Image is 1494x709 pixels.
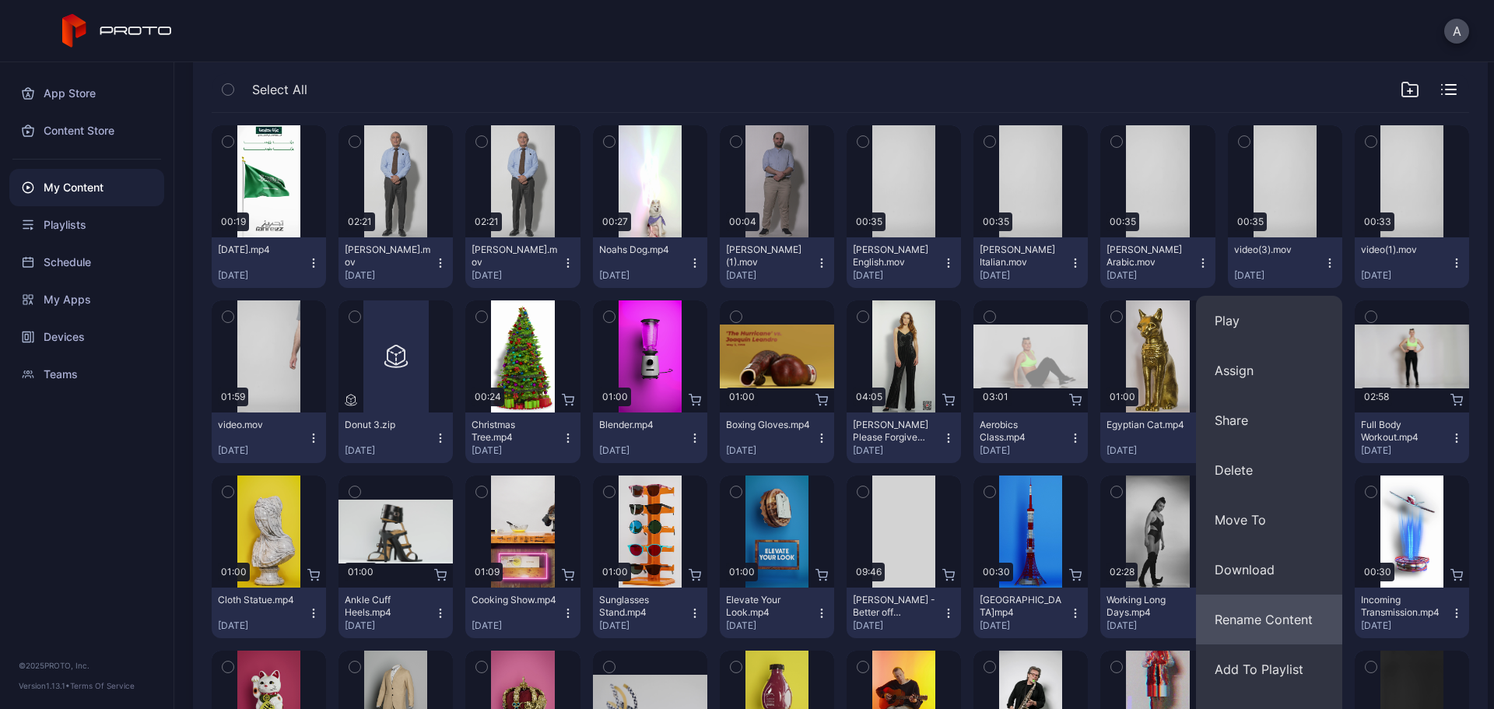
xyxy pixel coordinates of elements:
[980,594,1065,619] div: Tokyo Tower.mp4
[9,75,164,112] a: App Store
[472,269,561,282] div: [DATE]
[853,444,942,457] div: [DATE]
[599,594,685,619] div: Sunglasses Stand.mp4
[9,356,164,393] a: Teams
[726,419,812,431] div: Boxing Gloves.mp4
[9,281,164,318] a: My Apps
[1355,237,1469,288] button: video(1).mov[DATE]
[212,237,326,288] button: [DATE].mp4[DATE]
[345,269,434,282] div: [DATE]
[1361,419,1447,444] div: Full Body Workout.mp4
[338,412,453,463] button: Donut 3.zip[DATE]
[973,588,1088,638] button: [GEOGRAPHIC_DATA]mp4[DATE]
[1361,594,1447,619] div: Incoming Transmission.mp4
[218,444,307,457] div: [DATE]
[720,588,834,638] button: Elevate Your Look.mp4[DATE]
[1196,346,1342,395] button: Assign
[980,419,1065,444] div: Aerobics Class.mp4
[345,594,430,619] div: Ankle Cuff Heels.mp4
[9,244,164,281] a: Schedule
[853,619,942,632] div: [DATE]
[465,237,580,288] button: [PERSON_NAME].mov[DATE]
[1106,594,1192,619] div: Working Long Days.mp4
[720,237,834,288] button: [PERSON_NAME] (1).mov[DATE]
[593,588,707,638] button: Sunglasses Stand.mp4[DATE]
[9,169,164,206] a: My Content
[1106,269,1196,282] div: [DATE]
[252,80,307,99] span: Select All
[599,244,685,256] div: Noahs Dog.mp4
[973,237,1088,288] button: [PERSON_NAME] Italian.mov[DATE]
[338,588,453,638] button: Ankle Cuff Heels.mp4[DATE]
[338,237,453,288] button: [PERSON_NAME].mov[DATE]
[980,619,1069,632] div: [DATE]
[726,619,815,632] div: [DATE]
[847,237,961,288] button: [PERSON_NAME] English.mov[DATE]
[1106,619,1196,632] div: [DATE]
[1100,588,1215,638] button: Working Long Days.mp4[DATE]
[853,244,938,269] div: Nahas English.mov
[1100,412,1215,463] button: Egyptian Cat.mp4[DATE]
[1196,296,1342,346] button: Play
[720,412,834,463] button: Boxing Gloves.mp4[DATE]
[599,269,689,282] div: [DATE]
[1196,395,1342,445] button: Share
[1361,269,1450,282] div: [DATE]
[218,269,307,282] div: [DATE]
[9,318,164,356] a: Devices
[212,588,326,638] button: Cloth Statue.mp4[DATE]
[1106,444,1196,457] div: [DATE]
[1196,595,1342,644] button: Rename Content
[1106,419,1192,431] div: Egyptian Cat.mp4
[212,412,326,463] button: video.mov[DATE]
[70,681,135,690] a: Terms Of Service
[19,681,70,690] span: Version 1.13.1 •
[1196,644,1342,694] button: Add To Playlist
[853,269,942,282] div: [DATE]
[218,244,303,256] div: National Day.mp4
[980,244,1065,269] div: Nahas Italian.mov
[218,619,307,632] div: [DATE]
[1196,545,1342,595] button: Download
[853,419,938,444] div: Adeline Mocke's Please Forgive Me.mp4
[472,594,557,606] div: Cooking Show.mp4
[980,269,1069,282] div: [DATE]
[853,594,938,619] div: Diane Franklin - Better off Dead.mp4
[847,412,961,463] button: [PERSON_NAME] Please Forgive Me.mp4[DATE]
[1444,19,1469,44] button: A
[599,619,689,632] div: [DATE]
[218,419,303,431] div: video.mov
[345,619,434,632] div: [DATE]
[9,112,164,149] div: Content Store
[726,244,812,269] div: Abdulghani (1).mov
[1100,237,1215,288] button: [PERSON_NAME] Arabic.mov[DATE]
[1106,244,1192,269] div: Nahas Arabic.mov
[593,237,707,288] button: Noahs Dog.mp4[DATE]
[345,444,434,457] div: [DATE]
[1361,244,1447,256] div: video(1).mov
[726,269,815,282] div: [DATE]
[1234,269,1324,282] div: [DATE]
[19,659,155,672] div: © 2025 PROTO, Inc.
[1361,619,1450,632] div: [DATE]
[218,594,303,606] div: Cloth Statue.mp4
[1355,412,1469,463] button: Full Body Workout.mp4[DATE]
[973,412,1088,463] button: Aerobics Class.mp4[DATE]
[593,412,707,463] button: Blender.mp4[DATE]
[465,588,580,638] button: Cooking Show.mp4[DATE]
[847,588,961,638] button: [PERSON_NAME] - Better off Dead.mp4[DATE]
[9,206,164,244] a: Playlists
[465,412,580,463] button: Christmas Tree.mp4[DATE]
[726,594,812,619] div: Elevate Your Look.mp4
[726,444,815,457] div: [DATE]
[980,444,1069,457] div: [DATE]
[345,419,430,431] div: Donut 3.zip
[599,419,685,431] div: Blender.mp4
